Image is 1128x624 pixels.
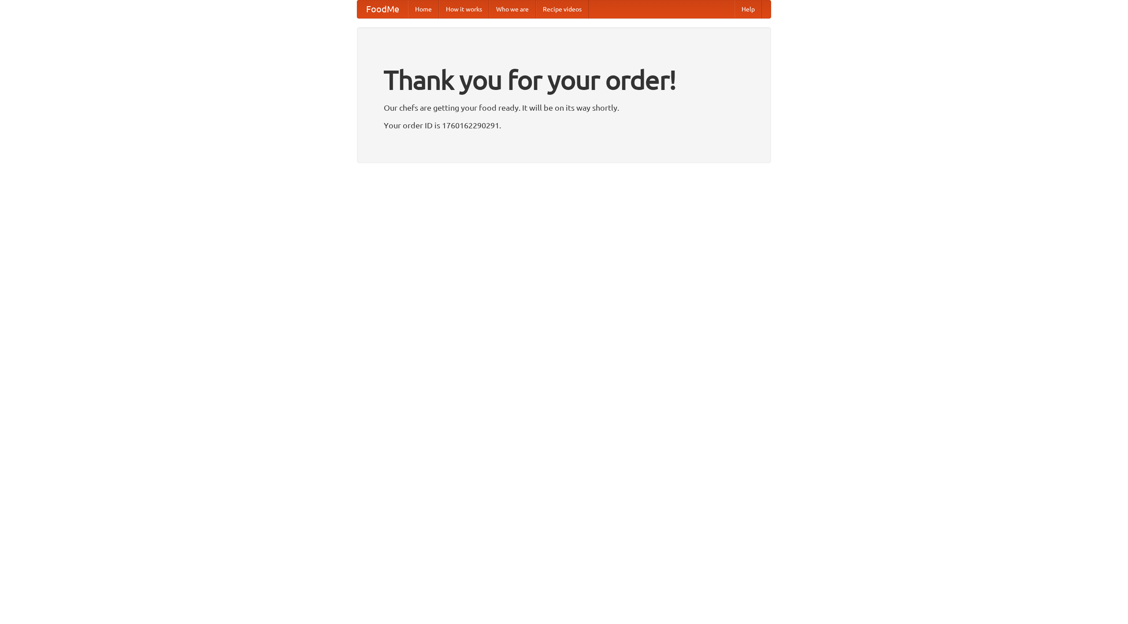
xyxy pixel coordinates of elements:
a: Recipe videos [536,0,589,18]
a: Who we are [489,0,536,18]
a: FoodMe [357,0,408,18]
h1: Thank you for your order! [384,59,744,101]
p: Your order ID is 1760162290291. [384,119,744,132]
a: How it works [439,0,489,18]
p: Our chefs are getting your food ready. It will be on its way shortly. [384,101,744,114]
a: Help [735,0,762,18]
a: Home [408,0,439,18]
